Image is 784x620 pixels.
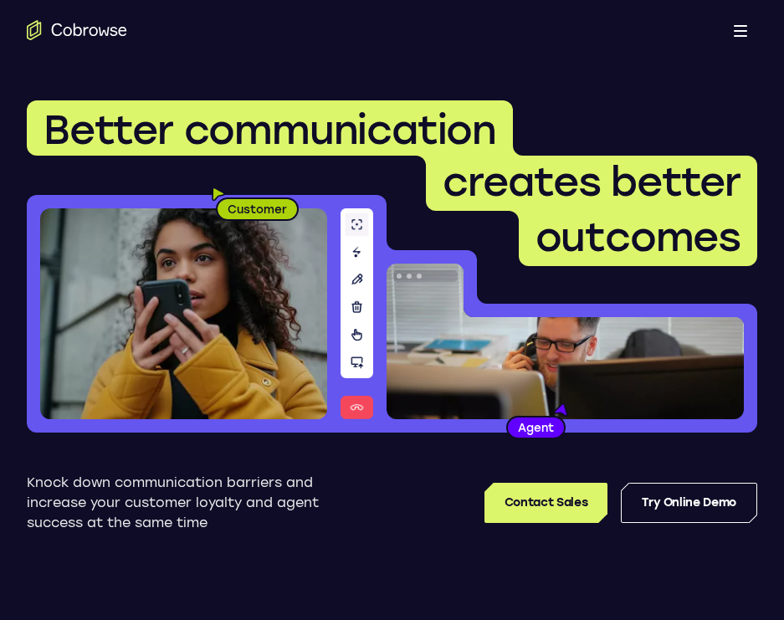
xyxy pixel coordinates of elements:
[387,264,744,419] img: A customer support agent talking on the phone
[535,213,740,261] span: outcomes
[443,157,740,206] span: creates better
[44,105,496,154] span: Better communication
[27,473,337,533] p: Knock down communication barriers and increase your customer loyalty and agent success at the sam...
[27,20,127,40] a: Go to the home page
[40,208,327,419] img: A customer holding their phone
[621,483,757,523] a: Try Online Demo
[341,208,373,419] img: A series of tools used in co-browsing sessions
[484,483,607,523] a: Contact Sales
